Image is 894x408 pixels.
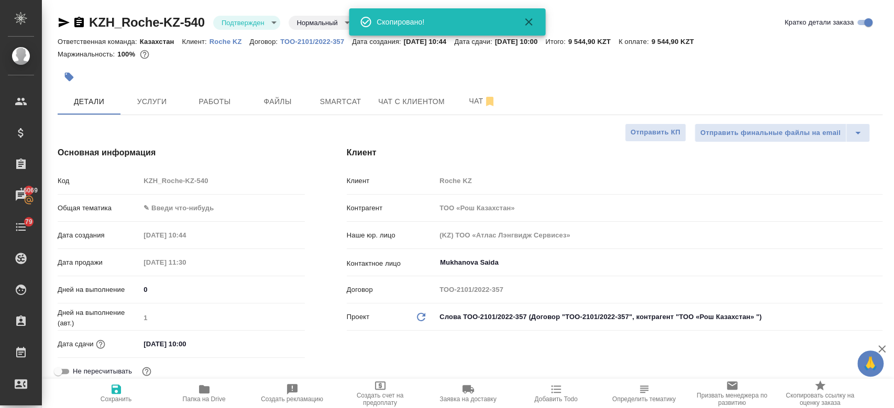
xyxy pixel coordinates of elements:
p: Дата сдачи [58,339,94,349]
span: Добавить Todo [534,395,577,403]
button: Скопировать ссылку на оценку заказа [776,379,864,408]
h4: Клиент [347,146,882,159]
a: 16069 [3,183,39,209]
span: 🙏 [862,353,879,375]
h4: Основная информация [58,146,305,159]
p: Клиент: [182,38,209,46]
p: Договор [347,285,436,295]
p: 9 544,90 KZT [652,38,702,46]
input: Пустое поле [436,228,882,243]
p: Дней на выполнение (авт.) [58,308,140,328]
span: Определить тематику [612,395,676,403]
button: Добавить тэг [58,65,81,88]
span: Кратко детали заказа [785,17,854,28]
input: Пустое поле [140,173,304,188]
button: Включи, если не хочешь, чтобы указанная дата сдачи изменилась после переставления заказа в 'Подтв... [140,365,153,378]
a: Roche KZ [209,37,250,46]
p: Ответственная команда: [58,38,140,46]
span: Детали [64,95,114,108]
div: split button [694,123,870,142]
button: Добавить Todo [512,379,600,408]
p: Казахстан [140,38,182,46]
p: 9 544,90 KZT [568,38,619,46]
p: Итого: [545,38,568,46]
div: Скопировано! [377,17,507,27]
p: Код [58,176,140,186]
p: К оплате: [619,38,652,46]
span: 16069 [14,185,44,196]
input: ✎ Введи что-нибудь [140,282,304,297]
button: Если добавить услуги и заполнить их объемом, то дата рассчитается автоматически [94,337,107,351]
input: Пустое поле [436,282,882,297]
div: Подтвержден [289,16,354,30]
span: Заявка на доставку [439,395,496,403]
p: Roche KZ [209,38,250,46]
div: Слова ТОО-2101/2022-357 (Договор "ТОО-2101/2022-357", контрагент "ТОО «Рош Казахстан» ") [436,308,882,326]
a: KZH_Roche-KZ-540 [89,15,205,29]
button: Заявка на доставку [424,379,512,408]
button: Определить тематику [600,379,688,408]
button: Сохранить [72,379,160,408]
span: Услуги [127,95,177,108]
p: Дата сдачи: [454,38,494,46]
p: Дата продажи [58,257,140,268]
span: Работы [190,95,240,108]
span: Отправить финальные файлы на email [700,127,841,139]
input: Пустое поле [140,310,304,325]
input: Пустое поле [140,228,231,243]
p: Контрагент [347,203,436,213]
p: [DATE] 10:44 [404,38,455,46]
span: Отправить КП [631,127,680,139]
span: Чат с клиентом [378,95,445,108]
span: Скопировать ссылку на оценку заказа [782,392,858,406]
span: Призвать менеджера по развитию [694,392,770,406]
button: Подтвержден [218,18,268,27]
p: Договор: [250,38,281,46]
button: Призвать менеджера по развитию [688,379,776,408]
span: Smartcat [315,95,366,108]
button: Создать счет на предоплату [336,379,424,408]
p: Общая тематика [58,203,140,213]
div: ✎ Введи что-нибудь [140,199,304,217]
p: Дата создания [58,230,140,241]
p: Дней на выполнение [58,285,140,295]
span: 79 [19,217,39,227]
span: Папка на Drive [183,395,226,403]
button: Open [877,262,879,264]
input: Пустое поле [436,200,882,216]
button: Папка на Drive [160,379,248,408]
span: Создать счет на предоплату [343,392,418,406]
span: Создать рекламацию [261,395,323,403]
span: Сохранить [101,395,132,403]
p: Проект [347,312,370,322]
button: Отправить финальные файлы на email [694,123,846,142]
p: Контактное лицо [347,258,436,269]
button: 🙏 [857,350,884,377]
p: Наше юр. лицо [347,230,436,241]
a: 79 [3,214,39,240]
span: Чат [457,95,507,108]
p: Клиент [347,176,436,186]
button: Нормальный [294,18,341,27]
p: Дата создания: [352,38,403,46]
p: ТОО-2101/2022-357 [280,38,352,46]
span: Файлы [252,95,303,108]
svg: Отписаться [483,95,496,108]
button: Отправить КП [625,123,686,142]
p: [DATE] 10:00 [495,38,546,46]
button: Скопировать ссылку [73,16,85,29]
div: ✎ Введи что-нибудь [144,203,292,213]
button: Создать рекламацию [248,379,336,408]
p: Маржинальность: [58,50,117,58]
span: Не пересчитывать [73,366,132,377]
a: ТОО-2101/2022-357 [280,37,352,46]
input: ✎ Введи что-нибудь [140,336,231,352]
input: Пустое поле [436,173,882,188]
div: Подтвержден [213,16,280,30]
button: Закрыть [516,16,541,28]
button: Скопировать ссылку для ЯМессенджера [58,16,70,29]
input: Пустое поле [140,255,231,270]
p: 100% [117,50,138,58]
